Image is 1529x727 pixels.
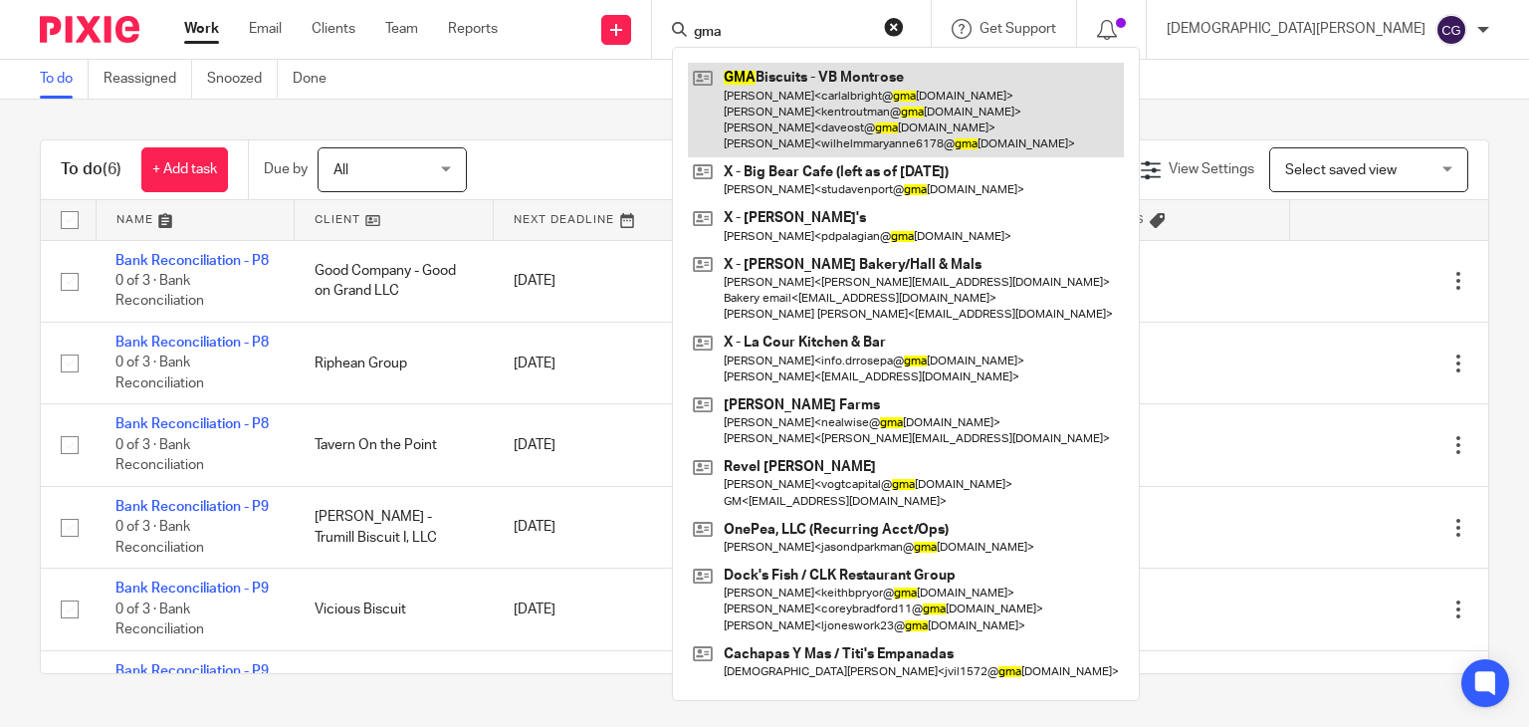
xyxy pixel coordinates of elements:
span: 0 of 3 · Bank Reconciliation [115,438,204,473]
td: Riphean Group [295,322,494,403]
span: Tags [1111,214,1145,225]
span: 0 of 3 · Bank Reconciliation [115,274,204,309]
img: Pixie [40,16,139,43]
a: Team [385,19,418,39]
a: Bank Reconciliation - P8 [115,254,269,268]
a: + Add task [141,147,228,192]
span: 0 of 3 · Bank Reconciliation [115,520,204,555]
a: Bank Reconciliation - P9 [115,582,269,596]
span: Select saved view [1285,163,1397,177]
a: Done [293,60,341,99]
td: [DATE] [494,322,693,403]
span: 0 of 3 · Bank Reconciliation [115,357,204,391]
span: Get Support [980,22,1056,36]
button: Clear [884,17,904,37]
a: Reports [448,19,498,39]
span: View Settings [1169,162,1254,176]
span: 0 of 3 · Bank Reconciliation [115,603,204,637]
div: --- [1110,600,1269,619]
span: (6) [103,161,121,177]
div: --- [1110,271,1269,291]
td: Good Company - Good on Grand LLC [295,240,494,322]
p: [DEMOGRAPHIC_DATA][PERSON_NAME] [1167,19,1425,39]
a: Bank Reconciliation - P9 [115,664,269,678]
a: Bank Reconciliation - P8 [115,417,269,431]
div: --- [1110,354,1269,373]
img: svg%3E [1435,14,1467,46]
a: To do [40,60,89,99]
a: Email [249,19,282,39]
div: --- [1110,435,1269,455]
input: Search [692,24,871,42]
a: Reassigned [104,60,192,99]
p: Due by [264,159,308,179]
td: Tavern On the Point [295,404,494,486]
span: All [333,163,348,177]
div: --- [1110,517,1269,537]
td: Vicious Biscuit [295,569,494,650]
td: [PERSON_NAME] - Trumill Biscuit I, LLC [295,486,494,568]
a: Bank Reconciliation - P8 [115,336,269,350]
td: [DATE] [494,240,693,322]
a: Snoozed [207,60,278,99]
a: Bank Reconciliation - P9 [115,500,269,514]
td: [DATE] [494,404,693,486]
a: Clients [312,19,355,39]
h1: To do [61,159,121,180]
td: [DATE] [494,569,693,650]
td: [DATE] [494,486,693,568]
a: Work [184,19,219,39]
